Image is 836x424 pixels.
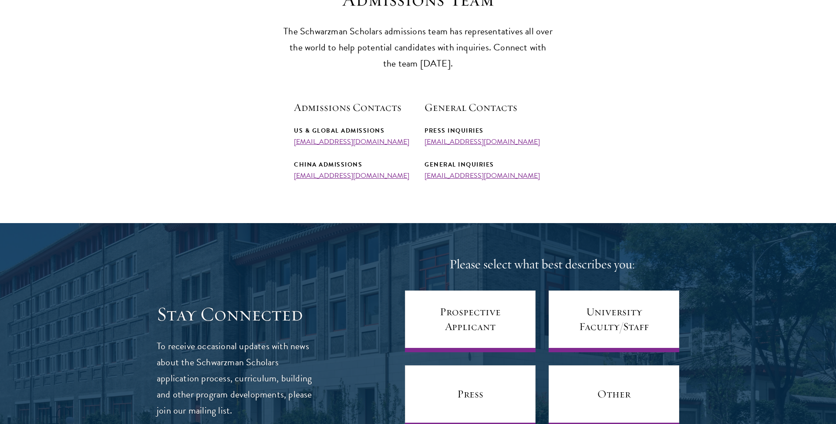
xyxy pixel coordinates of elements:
h4: Please select what best describes you: [405,256,679,273]
a: [EMAIL_ADDRESS][DOMAIN_NAME] [425,137,540,147]
h5: Admissions Contacts [294,100,411,115]
div: US & Global Admissions [294,125,411,136]
a: University Faculty/Staff [549,290,679,352]
p: To receive occasional updates with news about the Schwarzman Scholars application process, curric... [157,338,320,419]
p: The Schwarzman Scholars admissions team has representatives all over the world to help potential ... [283,23,553,72]
div: Press Inquiries [425,125,542,136]
a: [EMAIL_ADDRESS][DOMAIN_NAME] [294,137,409,147]
a: [EMAIL_ADDRESS][DOMAIN_NAME] [294,170,409,181]
div: General Inquiries [425,159,542,170]
h5: General Contacts [425,100,542,115]
a: Prospective Applicant [405,290,536,352]
h3: Stay Connected [157,302,320,327]
div: China Admissions [294,159,411,170]
a: [EMAIL_ADDRESS][DOMAIN_NAME] [425,170,540,181]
